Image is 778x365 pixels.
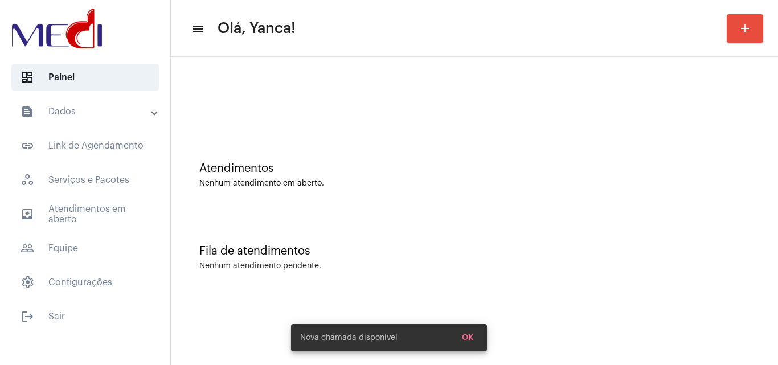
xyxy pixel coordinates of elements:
span: OK [462,334,473,342]
span: sidenav icon [21,71,34,84]
div: Atendimentos [199,162,750,175]
span: sidenav icon [21,276,34,289]
mat-icon: sidenav icon [21,207,34,221]
span: Atendimentos em aberto [11,200,159,228]
span: Serviços e Pacotes [11,166,159,194]
mat-expansion-panel-header: sidenav iconDados [7,98,170,125]
mat-icon: sidenav icon [191,22,203,36]
mat-panel-title: Dados [21,105,152,118]
div: Fila de atendimentos [199,245,750,257]
button: OK [453,327,482,348]
mat-icon: sidenav icon [21,139,34,153]
mat-icon: add [738,22,752,35]
div: Nenhum atendimento pendente. [199,262,321,270]
div: Nenhum atendimento em aberto. [199,179,750,188]
span: Equipe [11,235,159,262]
img: d3a1b5fa-500b-b90f-5a1c-719c20e9830b.png [9,6,105,51]
span: Nova chamada disponível [300,332,398,343]
mat-icon: sidenav icon [21,310,34,323]
mat-icon: sidenav icon [21,105,34,118]
span: Link de Agendamento [11,132,159,159]
span: Painel [11,64,159,91]
span: Configurações [11,269,159,296]
span: Olá, Yanca! [218,19,296,38]
mat-icon: sidenav icon [21,241,34,255]
span: Sair [11,303,159,330]
span: sidenav icon [21,173,34,187]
